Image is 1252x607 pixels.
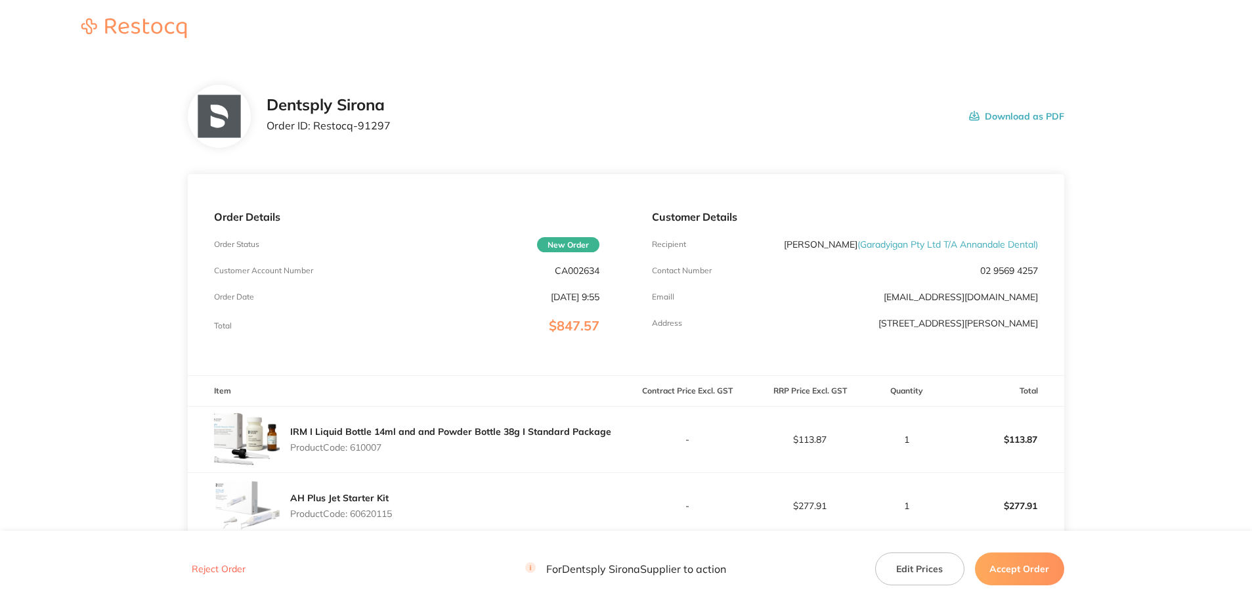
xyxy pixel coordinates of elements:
p: 02 9569 4257 [980,265,1038,276]
img: a2FnYTc4Yg [214,407,280,472]
span: New Order [537,237,599,252]
button: Reject Order [188,564,249,575]
button: Edit Prices [875,552,964,585]
p: Product Code: 60620115 [290,508,392,519]
a: IRM I Liquid Bottle 14ml and and Powder Bottle 38g I Standard Package [290,426,611,438]
p: [DATE] 9:55 [551,292,599,302]
p: [STREET_ADDRESS][PERSON_NAME] [878,318,1038,328]
p: Order Details [214,211,599,223]
p: Address [652,319,682,328]
a: Restocq logo [68,18,200,40]
p: - [626,501,748,511]
th: Item [188,376,626,407]
p: $277.91 [942,490,1064,522]
p: $277.91 [749,501,871,511]
p: $113.87 [942,424,1064,455]
span: ( Garadyigan Pty Ltd T/A Annandale Dental ) [857,238,1038,250]
img: Restocq logo [68,18,200,38]
span: $847.57 [549,317,599,334]
p: For Dentsply Sirona Supplier to action [525,563,726,575]
p: $113.87 [749,434,871,445]
button: Download as PDF [969,96,1064,137]
p: Total [214,321,232,330]
p: Recipient [652,240,686,249]
th: Total [941,376,1064,407]
th: Contract Price Excl. GST [626,376,748,407]
p: Contact Number [652,266,712,275]
p: 1 [872,434,941,445]
p: Order Date [214,292,254,302]
p: 1 [872,501,941,511]
img: MHBhNmw2aA [214,473,280,539]
p: Order Status [214,240,259,249]
p: Customer Account Number [214,266,313,275]
p: Order ID: Restocq- 91297 [267,120,391,131]
button: Accept Order [975,552,1064,585]
th: Quantity [871,376,941,407]
p: CA002634 [555,265,599,276]
img: NTllNzd2NQ [198,95,240,138]
a: [EMAIL_ADDRESS][DOMAIN_NAME] [884,291,1038,303]
p: - [626,434,748,445]
p: Emaill [652,292,674,302]
p: [PERSON_NAME] [784,239,1038,250]
a: AH Plus Jet Starter Kit [290,492,389,504]
p: Customer Details [652,211,1037,223]
h2: Dentsply Sirona [267,96,391,114]
th: RRP Price Excl. GST [748,376,871,407]
p: Product Code: 610007 [290,442,611,453]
